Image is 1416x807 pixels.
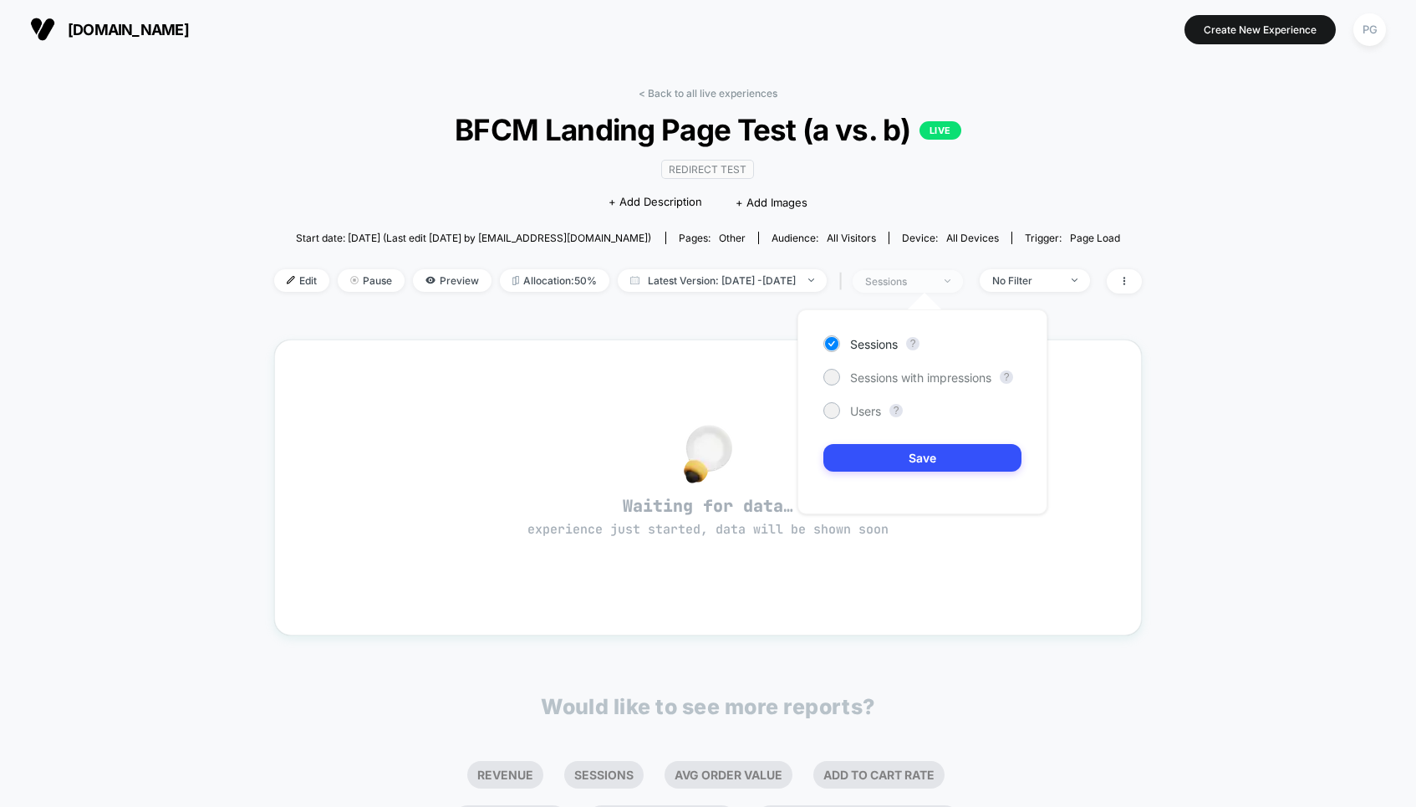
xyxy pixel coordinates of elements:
img: rebalance [512,276,519,285]
span: Sessions with impressions [850,370,991,385]
a: < Back to all live experiences [639,87,777,100]
span: [DOMAIN_NAME] [68,21,189,38]
button: ? [889,404,903,417]
span: Edit [274,269,329,292]
span: Users [850,404,881,418]
div: Audience: [772,232,876,244]
img: end [808,278,814,282]
p: Would like to see more reports? [541,694,875,719]
span: Redirect Test [661,160,754,179]
button: Save [823,444,1021,472]
div: Pages: [679,232,746,244]
div: Trigger: [1025,232,1120,244]
li: Sessions [564,761,644,789]
li: Add To Cart Rate [813,761,945,789]
span: all devices [946,232,999,244]
span: All Visitors [827,232,876,244]
img: end [1072,278,1077,282]
img: no_data [684,425,732,483]
span: Device: [889,232,1011,244]
span: + Add Description [609,194,702,211]
span: Sessions [850,337,898,351]
span: Allocation: 50% [500,269,609,292]
span: | [835,269,853,294]
img: edit [287,276,295,284]
span: Latest Version: [DATE] - [DATE] [618,269,827,292]
button: ? [906,337,919,350]
img: end [350,276,359,284]
li: Revenue [467,761,543,789]
button: ? [1000,370,1013,384]
p: LIVE [919,121,961,140]
div: PG [1353,13,1386,46]
span: Start date: [DATE] (Last edit [DATE] by [EMAIL_ADDRESS][DOMAIN_NAME]) [296,232,651,244]
button: PG [1348,13,1391,47]
li: Avg Order Value [665,761,792,789]
span: Waiting for data… [304,495,1112,539]
span: other [719,232,746,244]
span: Pause [338,269,405,292]
span: Preview [413,269,492,292]
img: Visually logo [30,17,55,42]
button: Create New Experience [1184,15,1336,44]
span: experience just started, data will be shown soon [527,521,889,538]
div: No Filter [992,274,1059,287]
img: calendar [630,276,639,284]
span: BFCM Landing Page Test (a vs. b) [318,112,1098,147]
span: + Add Images [736,196,807,209]
button: [DOMAIN_NAME] [25,16,194,43]
div: sessions [865,275,932,288]
img: end [945,279,950,283]
span: Page Load [1070,232,1120,244]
